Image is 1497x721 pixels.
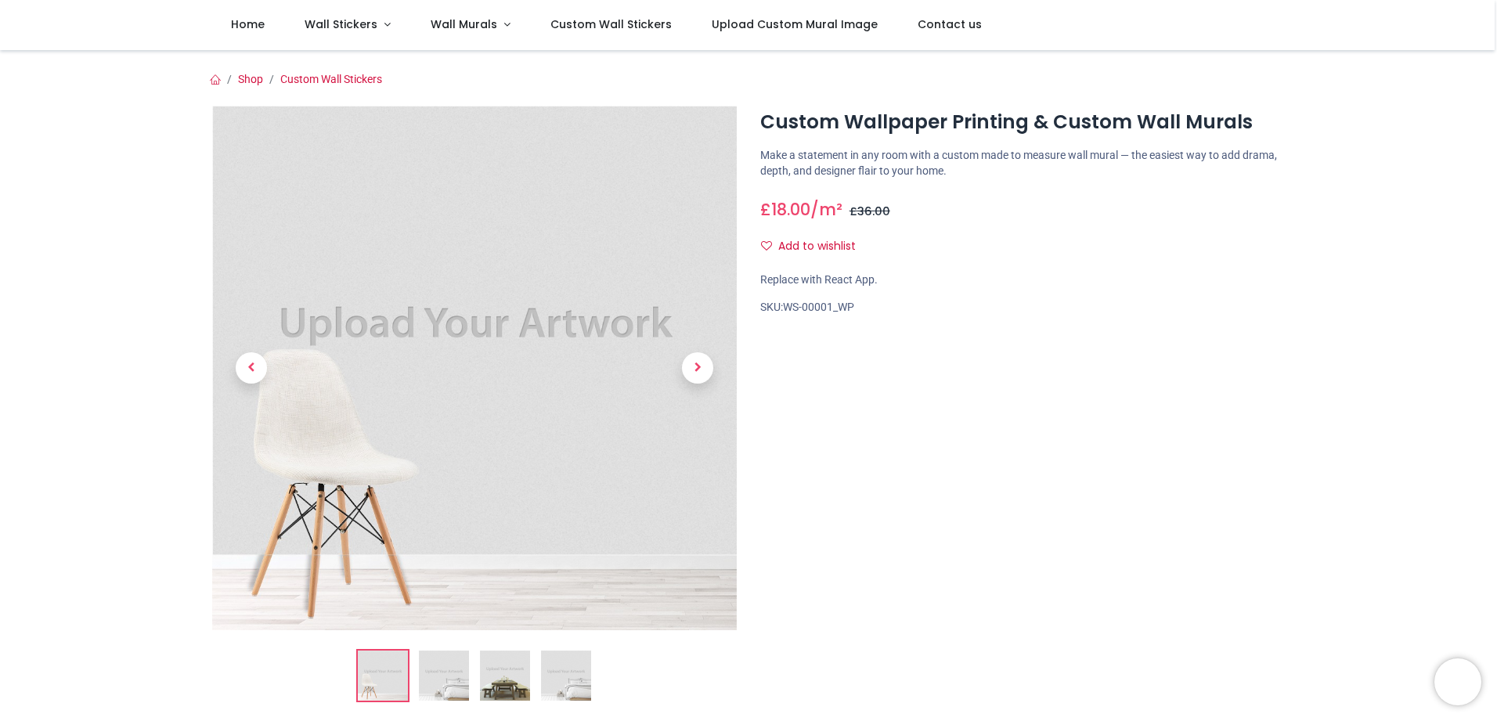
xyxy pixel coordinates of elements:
[810,198,842,221] span: /m²
[783,301,854,313] span: WS-00001_WP
[760,272,1285,288] div: Replace with React App.
[212,106,737,630] img: Custom Wallpaper Printing & Custom Wall Murals
[682,352,713,384] span: Next
[857,204,890,219] span: 36.00
[771,198,810,221] span: 18.00
[850,204,890,219] span: £
[231,16,265,32] span: Home
[760,198,810,221] span: £
[761,240,772,251] i: Add to wishlist
[712,16,878,32] span: Upload Custom Mural Image
[480,651,530,701] img: WS-00001_WP-03
[760,300,1285,315] div: SKU:
[760,148,1285,178] p: Make a statement in any room with a custom made to measure wall mural — the easiest way to add dr...
[280,73,382,85] a: Custom Wall Stickers
[550,16,672,32] span: Custom Wall Stickers
[658,185,737,552] a: Next
[305,16,377,32] span: Wall Stickers
[236,352,267,384] span: Previous
[358,651,408,701] img: Custom Wallpaper Printing & Custom Wall Murals
[238,73,263,85] a: Shop
[918,16,982,32] span: Contact us
[419,651,469,701] img: WS-00001_WP-02
[431,16,497,32] span: Wall Murals
[1434,658,1481,705] iframe: Brevo live chat
[541,651,591,701] img: WS-00001_WP-04
[760,109,1285,135] h1: Custom Wallpaper Printing & Custom Wall Murals
[212,185,290,552] a: Previous
[760,233,869,260] button: Add to wishlistAdd to wishlist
